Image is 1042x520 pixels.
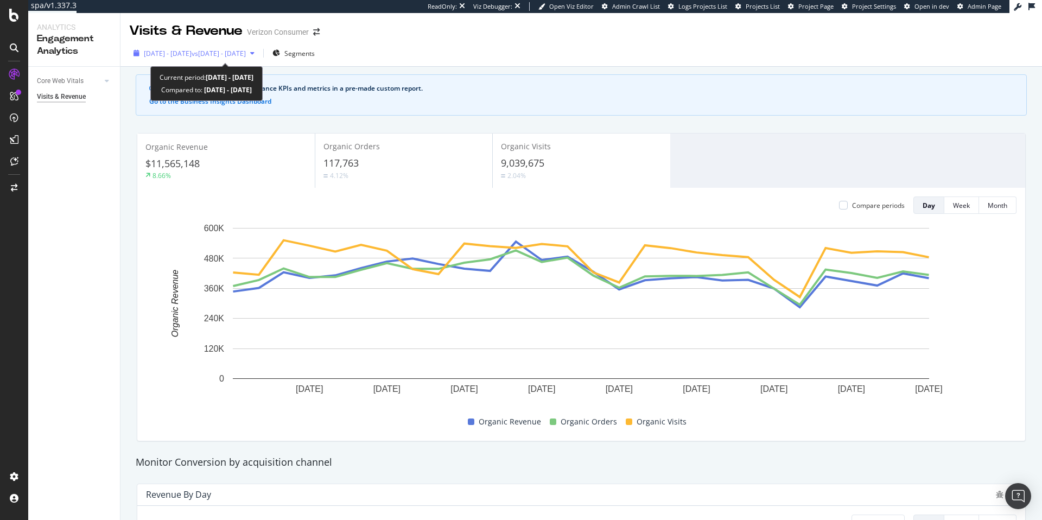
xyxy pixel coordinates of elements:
[37,91,86,103] div: Visits & Revenue
[842,2,896,11] a: Project Settings
[923,201,935,210] div: Day
[323,156,359,169] span: 117,763
[838,384,865,394] text: [DATE]
[149,98,271,105] button: Go to the Business Insights Dashboard
[323,174,328,177] img: Equal
[528,384,555,394] text: [DATE]
[130,455,1032,470] div: Monitor Conversion by acquisition channel
[606,384,633,394] text: [DATE]
[37,75,84,87] div: Core Web Vitals
[944,196,979,214] button: Week
[735,2,780,11] a: Projects List
[501,141,551,151] span: Organic Visits
[145,142,208,152] span: Organic Revenue
[746,2,780,10] span: Projects List
[668,2,727,11] a: Logs Projects List
[145,157,200,170] span: $11,565,148
[913,196,944,214] button: Day
[129,45,259,62] button: [DATE] - [DATE]vs[DATE] - [DATE]
[146,223,1016,411] svg: A chart.
[129,22,243,40] div: Visits & Revenue
[988,201,1007,210] div: Month
[204,254,225,263] text: 480K
[330,171,348,180] div: 4.12%
[296,384,323,394] text: [DATE]
[479,415,541,428] span: Organic Revenue
[549,2,594,10] span: Open Viz Editor
[219,374,224,383] text: 0
[501,174,505,177] img: Equal
[428,2,457,11] div: ReadOnly:
[602,2,660,11] a: Admin Crawl List
[538,2,594,11] a: Open Viz Editor
[204,284,225,293] text: 360K
[37,33,111,58] div: Engagement Analytics
[473,2,512,11] div: Viz Debugger:
[37,22,111,33] div: Analytics
[268,45,319,62] button: Segments
[450,384,478,394] text: [DATE]
[904,2,949,11] a: Open in dev
[323,141,380,151] span: Organic Orders
[760,384,787,394] text: [DATE]
[204,314,225,324] text: 240K
[160,71,253,84] div: Current period:
[996,491,1003,498] div: bug
[206,73,253,82] b: [DATE] - [DATE]
[561,415,617,428] span: Organic Orders
[161,84,252,96] div: Compared to:
[968,2,1001,10] span: Admin Page
[247,27,309,37] div: Verizon Consumer
[957,2,1001,11] a: Admin Page
[1005,483,1031,509] div: Open Intercom Messenger
[146,489,211,500] div: Revenue by Day
[136,74,1027,116] div: info banner
[37,75,101,87] a: Core Web Vitals
[284,49,315,58] span: Segments
[914,2,949,10] span: Open in dev
[612,2,660,10] span: Admin Crawl List
[313,28,320,36] div: arrow-right-arrow-left
[788,2,834,11] a: Project Page
[144,49,192,58] span: [DATE] - [DATE]
[678,2,727,10] span: Logs Projects List
[852,2,896,10] span: Project Settings
[979,196,1016,214] button: Month
[170,270,180,338] text: Organic Revenue
[953,201,970,210] div: Week
[204,224,225,233] text: 600K
[37,91,112,103] a: Visits & Revenue
[915,384,942,394] text: [DATE]
[798,2,834,10] span: Project Page
[507,171,526,180] div: 2.04%
[637,415,687,428] span: Organic Visits
[202,85,252,94] b: [DATE] - [DATE]
[501,156,544,169] span: 9,039,675
[192,49,246,58] span: vs [DATE] - [DATE]
[153,171,171,180] div: 8.66%
[160,84,1013,93] div: See your organic search performance KPIs and metrics in a pre-made custom report.
[204,344,225,353] text: 120K
[852,201,905,210] div: Compare periods
[683,384,710,394] text: [DATE]
[373,384,401,394] text: [DATE]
